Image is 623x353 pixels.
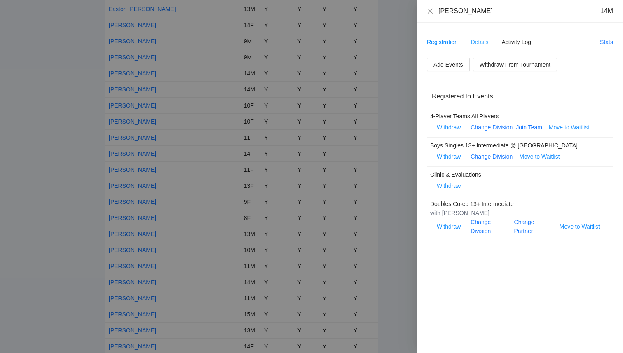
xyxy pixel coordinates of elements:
[430,220,467,233] button: Withdraw
[438,7,493,16] div: [PERSON_NAME]
[502,37,532,47] div: Activity Log
[516,124,542,131] a: Join Team
[600,7,613,16] div: 14M
[427,37,458,47] div: Registration
[437,152,461,161] span: Withdraw
[519,152,560,161] span: Move to Waitlist
[560,222,600,231] span: Move to Waitlist
[480,60,550,69] span: Withdraw From Tournament
[432,84,608,108] div: Registered to Events
[471,219,491,234] a: Change Division
[516,152,563,161] button: Move to Waitlist
[433,60,463,69] span: Add Events
[437,222,461,231] span: Withdraw
[556,222,603,231] button: Move to Waitlist
[430,179,467,192] button: Withdraw
[430,112,603,121] div: 4-Player Teams All Players
[437,123,461,132] span: Withdraw
[427,8,433,14] span: close
[473,58,557,71] button: Withdraw From Tournament
[430,141,603,150] div: Boys Singles 13+ Intermediate @ [GEOGRAPHIC_DATA]
[600,39,613,45] a: Stats
[427,8,433,15] button: Close
[430,150,467,163] button: Withdraw
[430,121,467,134] button: Withdraw
[471,124,513,131] a: Change Division
[514,219,534,234] a: Change Partner
[546,122,593,132] button: Move to Waitlist
[471,153,513,160] a: Change Division
[430,199,603,208] div: Doubles Co-ed 13+ Intermediate
[549,123,589,132] span: Move to Waitlist
[437,181,461,190] span: Withdraw
[427,58,470,71] button: Add Events
[430,208,603,217] div: with [PERSON_NAME]
[430,170,603,179] div: Clinic & Evaluations
[471,37,489,47] div: Details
